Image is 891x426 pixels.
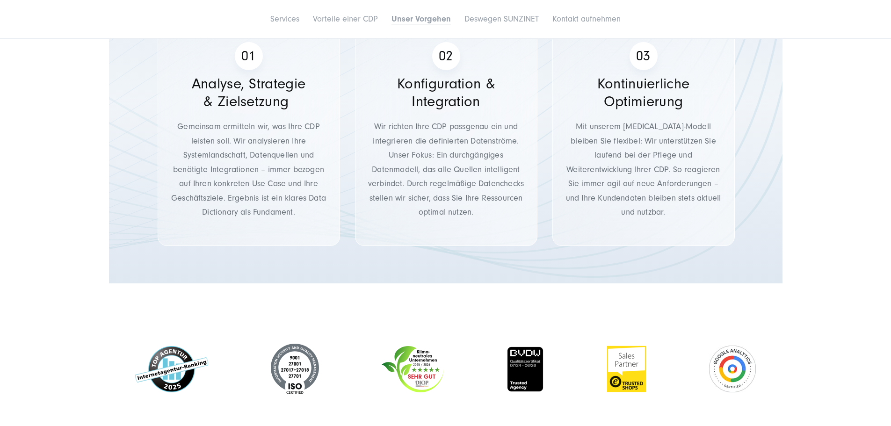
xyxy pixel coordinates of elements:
[382,346,444,393] img: Klimaneutrales Unternehmen - customer data platform beratung und Implementierung Agentur SUNZINET
[391,14,451,24] a: Unser Vorgehen
[565,75,721,110] h3: Kontinuierliche Optimierung
[368,75,524,110] h3: Konfiguration & Integration
[552,14,621,24] a: Kontakt aufnehmen
[464,14,539,24] a: Deswegen SUNZINET
[171,122,326,217] span: Gemeinsam ermitteln wir, was Ihre CDP leisten soll. Wir analysieren Ihre Systemlandschaft, Datenq...
[368,120,524,220] p: Wir richten Ihre CDP passgenau ein und integrieren die definierten Datenströme. Unser Fokus: Ein ...
[192,75,306,110] span: Analyse, Strategie & Zielsetzung
[270,14,299,24] a: Services
[271,344,319,395] img: ISO Siegel - customer data platform beratung und Implementierung Agentur SUNZINET
[565,120,721,220] p: Mit unserem [MEDICAL_DATA]-Modell bleiben Sie flexibel: Wir unterstützen Sie laufend bei der Pfle...
[135,346,208,392] img: Top Internetagentur Siegel - customer data platform beratung und Implementierung Agentur SUNZINET
[607,346,646,392] img: Trusted Shop logo - customer data platform beratung und Implementierung Agentur SUNZINET
[313,14,378,24] a: Vorteile einer CDP
[507,346,544,392] img: BVDW Quality certificate - customer data platform beratung und Implementierung Agentur SUNZINET
[709,346,756,392] img: Google Analytics Certified Partner - customer data platform beratung und Implementierung Agentur ...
